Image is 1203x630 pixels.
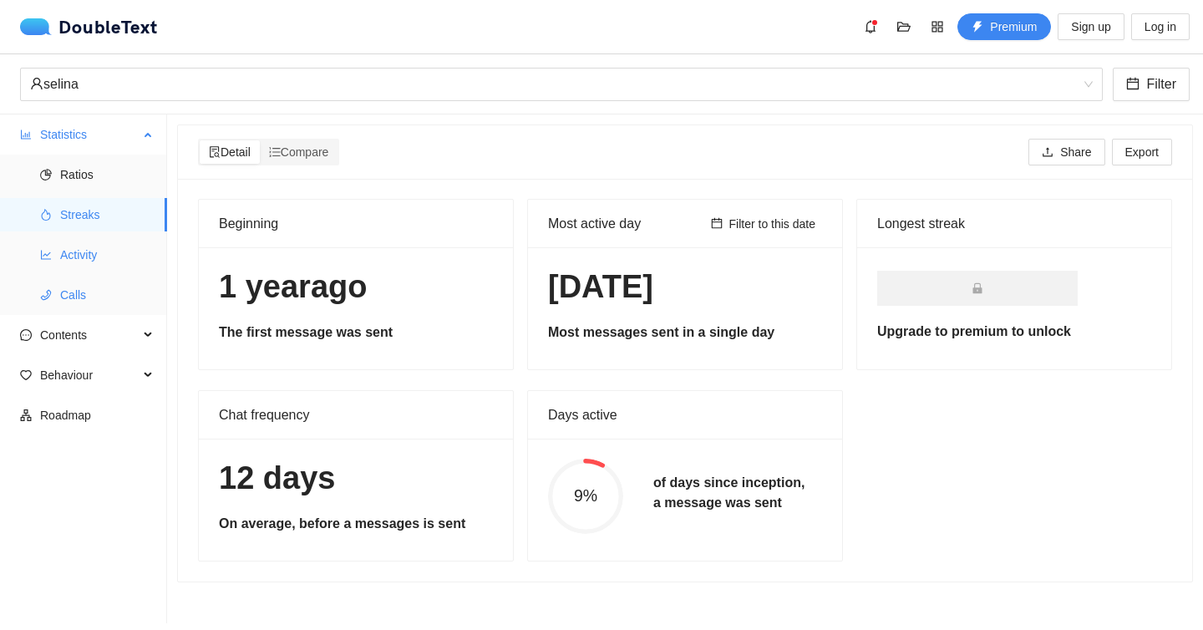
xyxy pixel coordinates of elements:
[219,459,493,498] h1: 12 days
[548,488,623,505] span: 9%
[60,158,154,191] span: Ratios
[972,21,983,34] span: thunderbolt
[20,369,32,381] span: heart
[877,213,1151,234] div: Longest streak
[30,77,43,90] span: user
[40,318,139,352] span: Contents
[857,13,884,40] button: bell
[957,13,1051,40] button: thunderboltPremium
[990,18,1037,36] span: Premium
[40,358,139,392] span: Behaviour
[20,129,32,140] span: bar-chart
[925,20,950,33] span: appstore
[269,146,281,158] span: ordered-list
[1042,146,1053,160] span: upload
[20,18,158,35] a: logoDoubleText
[20,18,58,35] img: logo
[40,169,52,180] span: pie-chart
[60,238,154,272] span: Activity
[924,13,951,40] button: appstore
[40,209,52,221] span: fire
[653,473,805,513] h5: of days since inception, a message was sent
[1146,74,1176,94] span: Filter
[1145,18,1176,36] span: Log in
[548,391,822,439] div: Days active
[60,278,154,312] span: Calls
[548,200,704,247] div: Most active day
[219,323,493,343] h5: The first message was sent
[60,198,154,231] span: Streaks
[1125,143,1159,161] span: Export
[548,267,822,307] h1: [DATE]
[40,289,52,301] span: phone
[20,329,32,341] span: message
[1113,68,1190,101] button: calendarFilter
[209,145,251,159] span: Detail
[1060,143,1091,161] span: Share
[219,267,493,307] h1: 1 year ago
[219,514,493,534] h5: On average, before a messages is sent
[219,200,493,247] div: Beginning
[40,118,139,151] span: Statistics
[30,69,1078,100] div: selina
[729,215,816,233] span: Filter to this date
[219,391,493,439] div: Chat frequency
[704,214,823,234] button: calendarFilter to this date
[711,217,723,231] span: calendar
[209,146,221,158] span: file-search
[1058,13,1124,40] button: Sign up
[1028,139,1104,165] button: uploadShare
[20,18,158,35] div: DoubleText
[891,13,917,40] button: folder-open
[40,249,52,261] span: line-chart
[20,409,32,421] span: apartment
[1126,77,1140,93] span: calendar
[269,145,329,159] span: Compare
[548,323,822,343] h5: Most messages sent in a single day
[30,69,1093,100] span: selina
[1071,18,1110,36] span: Sign up
[891,20,916,33] span: folder-open
[877,322,1151,342] h5: Upgrade to premium to unlock
[858,20,883,33] span: bell
[972,282,983,294] span: lock
[1112,139,1172,165] button: Export
[1131,13,1190,40] button: Log in
[40,399,154,432] span: Roadmap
